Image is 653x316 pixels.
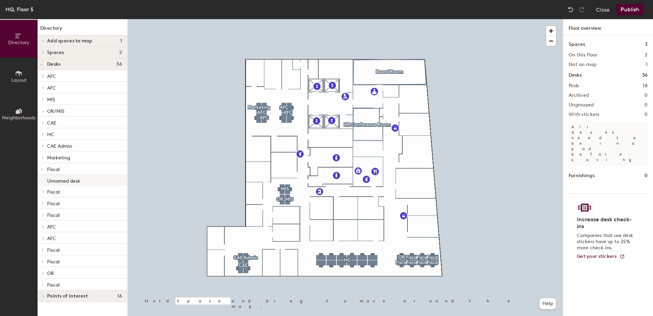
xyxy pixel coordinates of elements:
[569,93,589,98] h2: Archived
[540,298,556,309] button: Help
[5,5,33,14] div: HQ, Floor 5
[47,271,54,276] span: OR
[569,102,594,108] h2: Ungrouped
[47,176,80,184] p: Unnamed desk
[646,62,648,67] h2: 1
[569,112,600,117] h2: With stickers
[644,102,648,108] h2: 0
[643,83,648,89] h2: 18
[563,19,653,35] h1: Floor overview
[47,85,56,91] span: AFC
[47,201,60,207] span: Fiscal
[47,167,60,172] span: Fiscal
[119,50,122,55] span: 2
[596,4,610,15] button: Close
[569,83,579,89] h2: Pods
[47,155,70,161] span: Marketing
[47,143,72,149] span: CAE Admin
[577,216,635,230] h4: Increase desk check-ins
[47,120,56,126] span: CAE
[38,25,127,35] h1: Directory
[47,74,56,79] span: AFC
[47,38,93,44] span: Add spaces to map
[569,121,648,165] p: All desks need to be in a pod before saving
[47,189,60,195] span: Fiscal
[47,108,65,114] span: OR/MIS
[11,77,27,83] span: Layout
[577,254,625,260] a: Get your stickers
[569,62,596,67] h2: Not on map
[47,247,60,253] span: Fiscal
[47,97,55,103] span: MIS
[47,282,60,288] span: Fiscal
[116,62,122,67] span: 36
[577,202,593,213] img: Sticker logo
[2,115,36,121] span: Neighborhoods
[47,62,60,67] span: Desks
[569,71,582,79] h1: Desks
[644,172,648,180] h1: 0
[567,6,574,13] img: Undo
[8,40,29,45] span: Directory
[569,172,595,180] h1: Furnishings
[645,52,648,58] h2: 2
[117,293,122,299] span: 16
[642,71,648,79] h1: 36
[644,93,648,98] h2: 0
[47,236,56,241] span: AFC
[645,41,648,48] h1: 3
[569,52,598,58] h2: On this floor
[120,38,122,44] span: 1
[644,112,648,117] h2: 0
[47,293,88,299] span: Points of interest
[47,259,60,265] span: Fiscal
[47,212,60,218] span: Fiscal
[47,224,56,230] span: AFC
[47,132,54,137] span: HC
[577,233,635,251] p: Companies that use desk stickers have up to 25% more check-ins.
[578,6,585,13] img: Redo
[47,50,64,55] span: Spaces
[616,4,643,15] button: Publish
[569,41,585,48] h1: Spaces
[577,253,617,259] span: Get your stickers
